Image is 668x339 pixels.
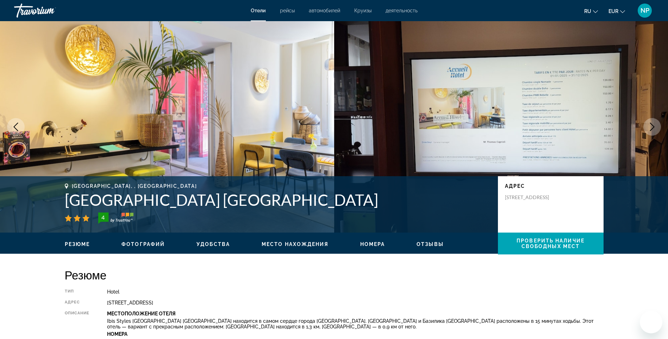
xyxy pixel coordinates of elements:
[65,241,90,247] button: Резюме
[107,289,603,295] div: Hotel
[280,8,295,13] a: рейсы
[107,311,175,316] b: Местоположение Отеля
[65,300,90,306] div: адрес
[65,289,90,295] div: Тип
[65,268,604,282] h2: Резюме
[636,3,654,18] button: User Menu
[608,6,625,16] button: Change currency
[643,118,661,136] button: Next image
[584,8,591,14] span: ru
[360,241,385,247] button: Номера
[251,8,266,13] a: Отели
[96,213,110,222] div: 4
[309,8,340,13] a: автомобилей
[640,311,662,333] iframe: Schaltfläche zum Öffnen des Messaging-Fensters
[98,212,133,224] img: trustyou-badge-hor.svg
[505,183,597,189] p: адрес
[641,7,649,14] span: NP
[417,241,444,247] button: Отзывы
[7,118,25,136] button: Previous image
[121,241,165,247] button: Фотографий
[65,191,491,209] h1: [GEOGRAPHIC_DATA] [GEOGRAPHIC_DATA]
[107,300,603,306] div: [STREET_ADDRESS]
[262,241,329,247] button: Место нахождения
[505,194,561,201] p: [STREET_ADDRESS]
[498,233,604,254] button: Проверить наличие свободных мест
[584,6,598,16] button: Change language
[72,183,197,189] span: [GEOGRAPHIC_DATA], , [GEOGRAPHIC_DATA]
[196,241,230,247] button: Удобства
[517,238,585,249] span: Проверить наличие свободных мест
[107,331,127,337] b: Номера
[386,8,418,13] a: деятельность
[608,8,618,14] span: EUR
[354,8,372,13] a: Круизы
[14,1,85,20] a: Travorium
[107,318,603,329] p: Ibis Styles [GEOGRAPHIC_DATA] [GEOGRAPHIC_DATA] находится в самом сердце города [GEOGRAPHIC_DATA]...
